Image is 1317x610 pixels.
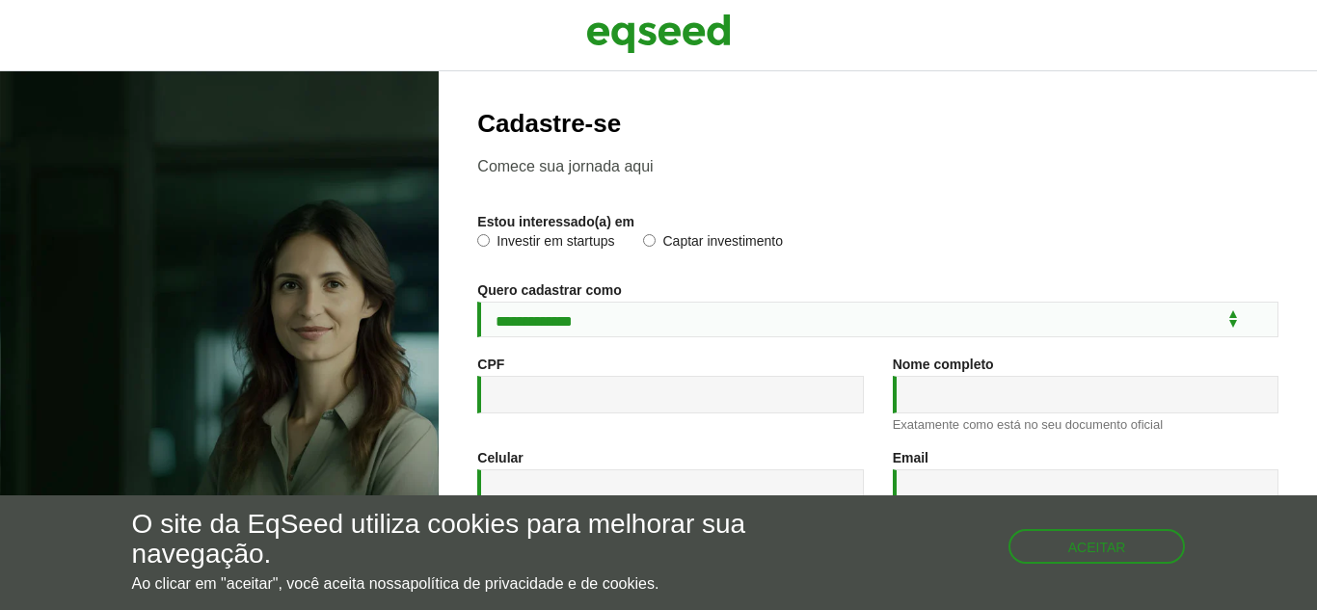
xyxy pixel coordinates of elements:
label: Nome completo [893,358,994,371]
label: Investir em startups [477,234,614,253]
label: Captar investimento [643,234,783,253]
label: Celular [477,451,523,464]
p: Comece sua jornada aqui [477,157,1278,175]
h2: Cadastre-se [477,110,1278,138]
input: Investir em startups [477,234,490,247]
button: Aceitar [1008,529,1186,564]
input: Captar investimento [643,234,656,247]
img: EqSeed Logo [586,10,731,58]
label: Estou interessado(a) em [477,215,634,228]
div: Exatamente como está no seu documento oficial [893,418,1278,431]
label: Email [893,451,928,464]
h5: O site da EqSeed utiliza cookies para melhorar sua navegação. [132,510,765,570]
label: CPF [477,358,504,371]
label: Quero cadastrar como [477,283,621,297]
a: política de privacidade e de cookies [410,576,655,592]
p: Ao clicar em "aceitar", você aceita nossa . [132,574,765,593]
